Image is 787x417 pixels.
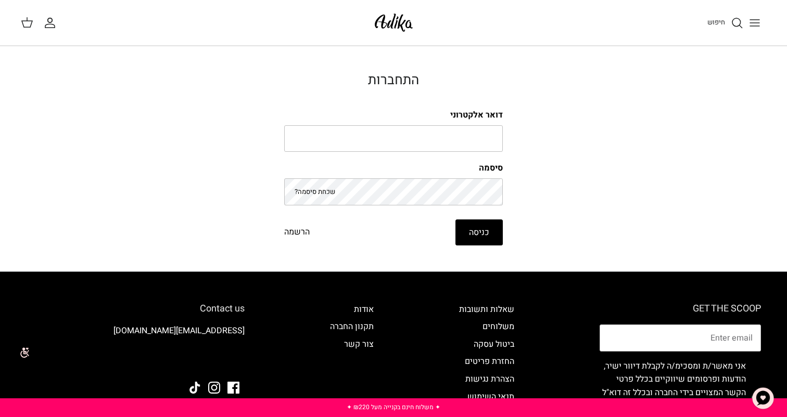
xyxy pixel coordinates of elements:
[747,383,779,414] button: צ'אט
[600,324,761,351] input: Email
[347,402,440,412] a: ✦ משלוח חינם בקנייה מעל ₪220 ✦
[459,303,514,316] a: שאלות ותשובות
[465,373,514,385] a: הצהרת נגישות
[467,390,514,403] a: תנאי השימוש
[465,355,514,368] a: החזרת פריטים
[455,219,503,245] button: כניסה
[227,382,239,394] a: Facebook
[707,17,743,29] a: חיפוש
[707,17,725,27] span: חיפוש
[330,320,374,333] a: תקנון החברה
[189,382,201,394] a: Tiktok
[474,338,514,350] a: ביטול עסקה
[284,226,310,239] a: הרשמה
[208,382,220,394] a: Instagram
[372,10,416,35] img: Adika IL
[8,338,36,367] img: accessibility_icon02.svg
[354,303,374,316] a: אודות
[26,303,245,315] h6: Contact us
[600,303,761,315] h6: GET THE SCOOP
[44,17,60,29] a: החשבון שלי
[284,162,503,174] label: סיסמה
[284,72,503,88] h2: התחברות
[295,187,335,197] a: שכחת סיסמה?
[344,338,374,350] a: צור קשר
[743,11,766,34] button: Toggle menu
[113,324,245,337] a: [EMAIL_ADDRESS][DOMAIN_NAME]
[284,109,503,121] label: דואר אלקטרוני
[483,320,514,333] a: משלוחים
[216,354,245,367] img: Adika IL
